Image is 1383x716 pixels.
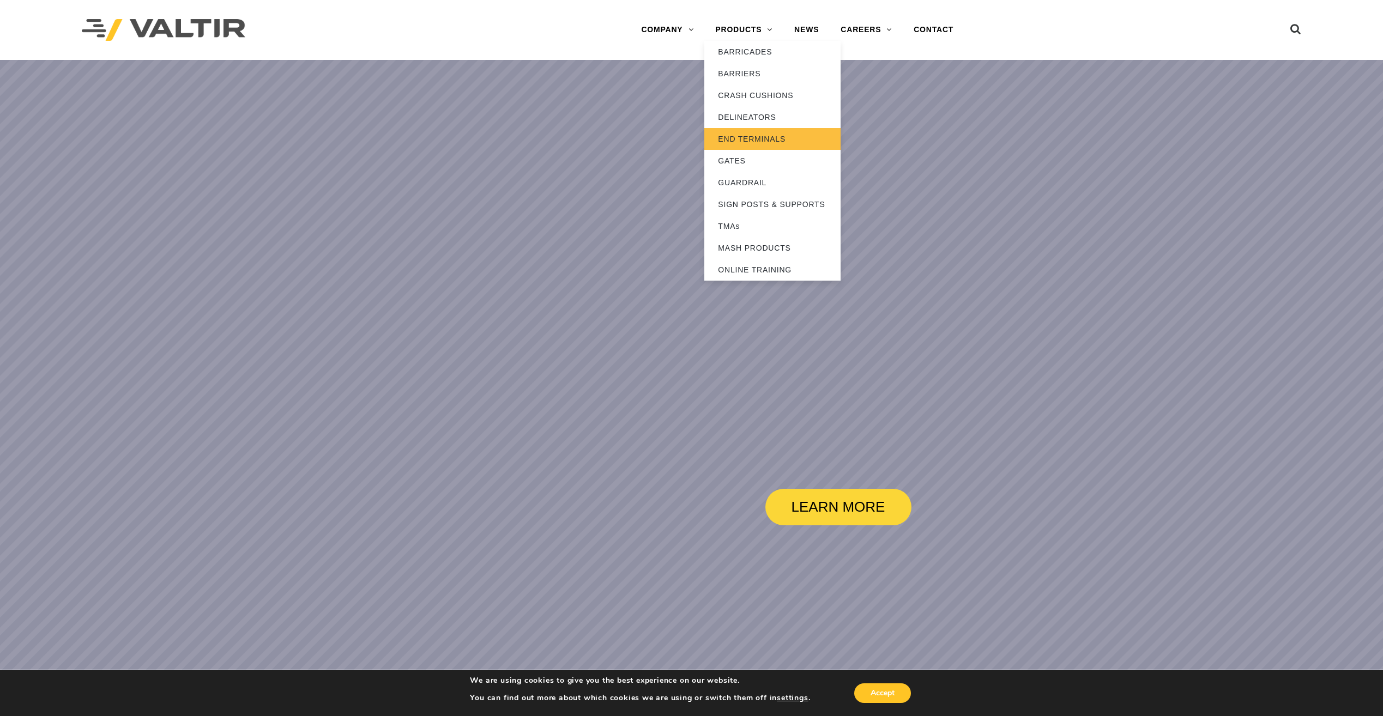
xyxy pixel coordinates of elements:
button: settings [777,693,808,703]
a: CAREERS [830,19,903,41]
a: NEWS [783,19,830,41]
a: SIGN POSTS & SUPPORTS [704,193,841,215]
a: COMPANY [630,19,704,41]
a: CRASH CUSHIONS [704,84,841,106]
a: PRODUCTS [704,19,783,41]
p: You can find out more about which cookies we are using or switch them off in . [470,693,810,703]
a: LEARN MORE [765,489,911,525]
img: Valtir [82,19,245,41]
a: BARRICADES [704,41,841,63]
a: DELINEATORS [704,106,841,128]
button: Accept [854,683,911,703]
a: ONLINE TRAINING [704,259,841,281]
a: CONTACT [903,19,964,41]
a: GUARDRAIL [704,172,841,193]
a: MASH PRODUCTS [704,237,841,259]
p: We are using cookies to give you the best experience on our website. [470,676,810,685]
a: END TERMINALS [704,128,841,150]
a: BARRIERS [704,63,841,84]
a: TMAs [704,215,841,237]
a: GATES [704,150,841,172]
